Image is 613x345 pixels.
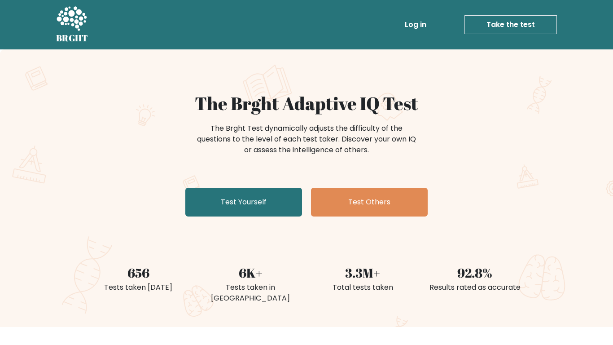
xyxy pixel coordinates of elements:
h5: BRGHT [56,33,88,44]
a: Log in [401,16,430,34]
div: Total tests taken [312,282,413,293]
div: 6K+ [200,263,301,282]
a: Take the test [464,15,557,34]
div: 92.8% [424,263,525,282]
div: 656 [88,263,189,282]
div: Tests taken [DATE] [88,282,189,293]
div: The Brght Test dynamically adjusts the difficulty of the questions to the level of each test take... [194,123,419,155]
a: Test Others [311,188,428,217]
div: Tests taken in [GEOGRAPHIC_DATA] [200,282,301,304]
div: 3.3M+ [312,263,413,282]
h1: The Brght Adaptive IQ Test [88,93,525,114]
a: BRGHT [56,4,88,46]
div: Results rated as accurate [424,282,525,293]
a: Test Yourself [185,188,302,217]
